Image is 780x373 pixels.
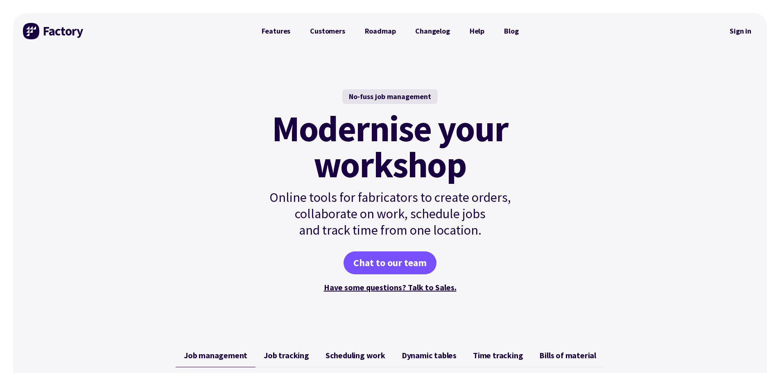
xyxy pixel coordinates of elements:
a: Sign in [724,22,757,41]
span: Scheduling work [326,350,385,360]
span: Job management [184,350,247,360]
span: Bills of material [539,350,596,360]
nav: Primary Navigation [252,23,529,39]
span: Dynamic tables [402,350,457,360]
nav: Secondary Navigation [724,22,757,41]
span: Job tracking [264,350,309,360]
a: Chat to our team [344,251,436,274]
p: Online tools for fabricators to create orders, collaborate on work, schedule jobs and track time ... [252,189,529,238]
a: Have some questions? Talk to Sales. [324,282,457,292]
a: Customers [300,23,355,39]
a: Blog [494,23,528,39]
a: Roadmap [355,23,406,39]
mark: Modernise your workshop [272,111,508,183]
iframe: Chat Widget [739,334,780,373]
a: Features [252,23,301,39]
a: Help [460,23,494,39]
a: Changelog [405,23,459,39]
div: No-fuss job management [342,89,438,104]
span: Time tracking [473,350,523,360]
img: Factory [23,23,84,39]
